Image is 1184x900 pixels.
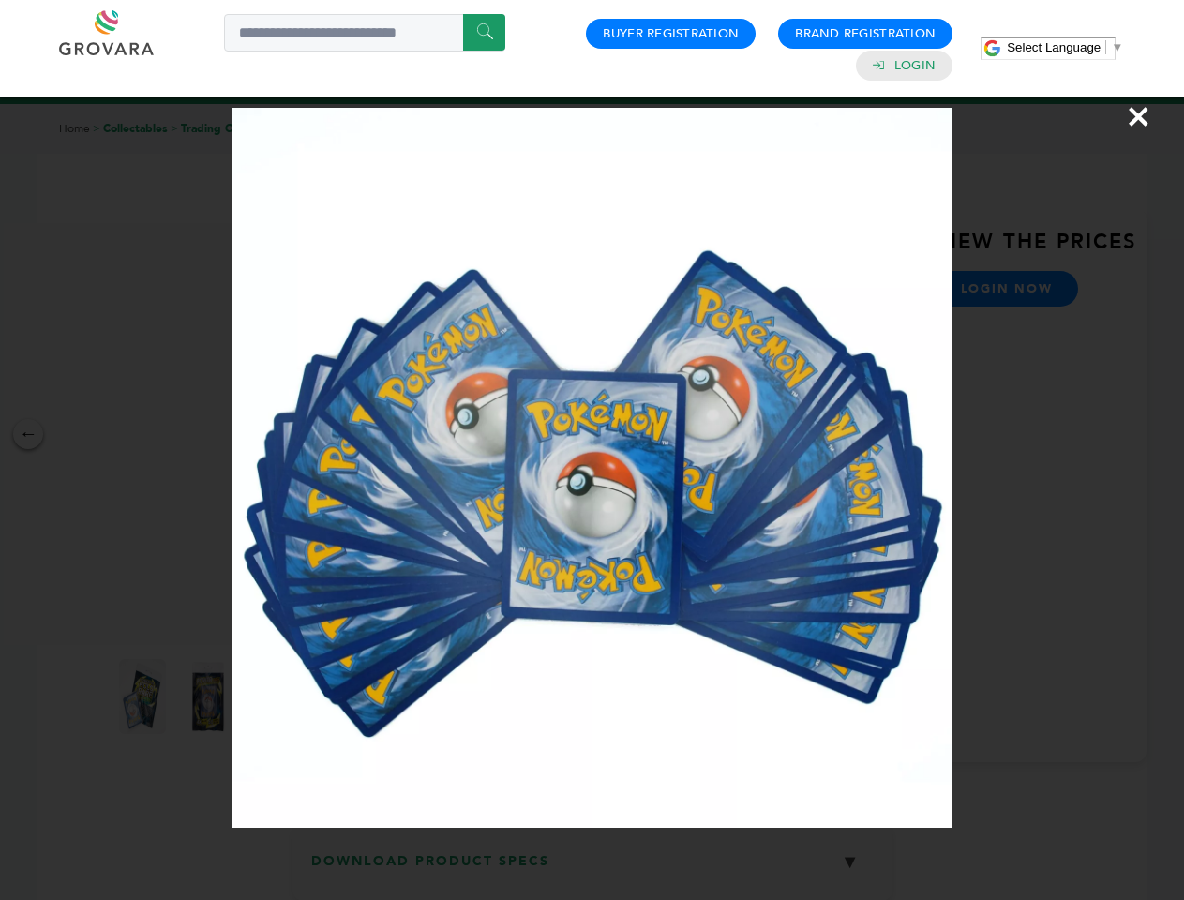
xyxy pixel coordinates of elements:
[1007,40,1101,54] span: Select Language
[1111,40,1123,54] span: ▼
[894,57,936,74] a: Login
[1126,90,1151,142] span: ×
[1007,40,1123,54] a: Select Language​
[1105,40,1106,54] span: ​
[232,108,952,828] img: Image Preview
[224,14,505,52] input: Search a product or brand...
[795,25,936,42] a: Brand Registration
[603,25,739,42] a: Buyer Registration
